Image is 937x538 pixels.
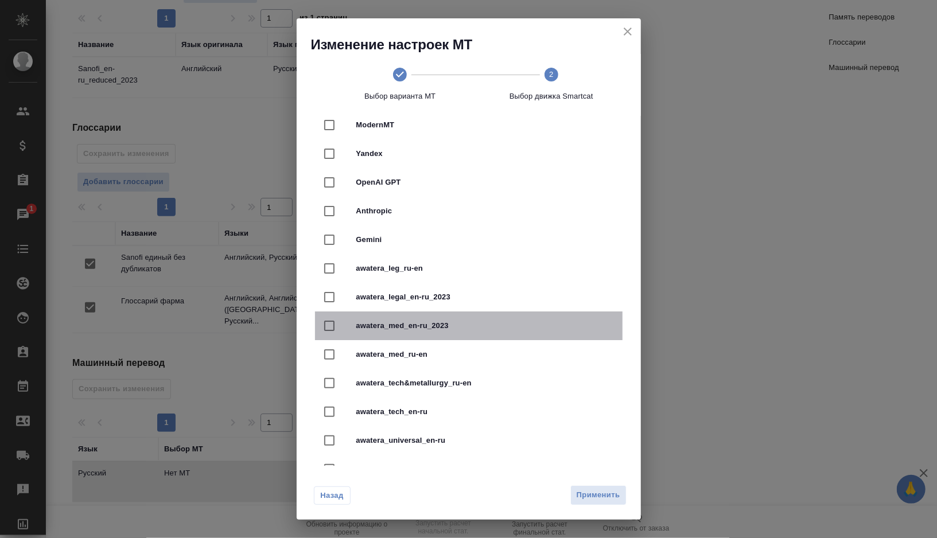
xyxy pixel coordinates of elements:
button: Применить [570,485,627,505]
div: Yandex [315,139,623,168]
button: close [619,23,636,40]
div: ModernMT [315,111,623,139]
span: awatera_med_ru-en [356,349,613,360]
div: awatera_med_ru-en [315,340,623,369]
span: Gemini [356,234,613,245]
span: Применить [577,489,620,502]
span: Yandex [356,148,613,159]
span: OpenAI GPT [356,177,613,188]
div: awatera_legal_en-ru_2023 [315,283,623,311]
span: Med&Pharma [356,463,613,475]
div: Anthropic [315,197,623,225]
span: awatera_med_en-ru_2023 [356,320,613,332]
span: awatera_tech_en-ru [356,406,613,418]
div: OpenAI GPT [315,168,623,197]
span: awatera_tech&metallurgy_ru-en [356,377,613,389]
span: ModernMT [356,119,613,131]
span: awatera_leg_ru-en [356,263,613,274]
span: awatera_universal_en-ru [356,435,613,446]
div: awatera_leg_ru-en [315,254,623,283]
text: 2 [549,70,553,79]
div: awatera_med_en-ru_2023 [315,311,623,340]
span: Anthropic [356,205,613,217]
div: awatera_tech_en-ru [315,397,623,426]
div: Gemini [315,225,623,254]
div: Med&Pharma [315,455,623,484]
span: Назад [320,490,344,501]
span: Выбор варианта МТ [329,91,472,102]
div: awatera_tech&metallurgy_ru-en [315,369,623,397]
div: awatera_universal_en-ru [315,426,623,455]
span: Выбор движка Smartcat [480,91,623,102]
button: Назад [314,486,351,505]
h2: Изменение настроек МТ [311,36,641,54]
span: awatera_legal_en-ru_2023 [356,291,613,303]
